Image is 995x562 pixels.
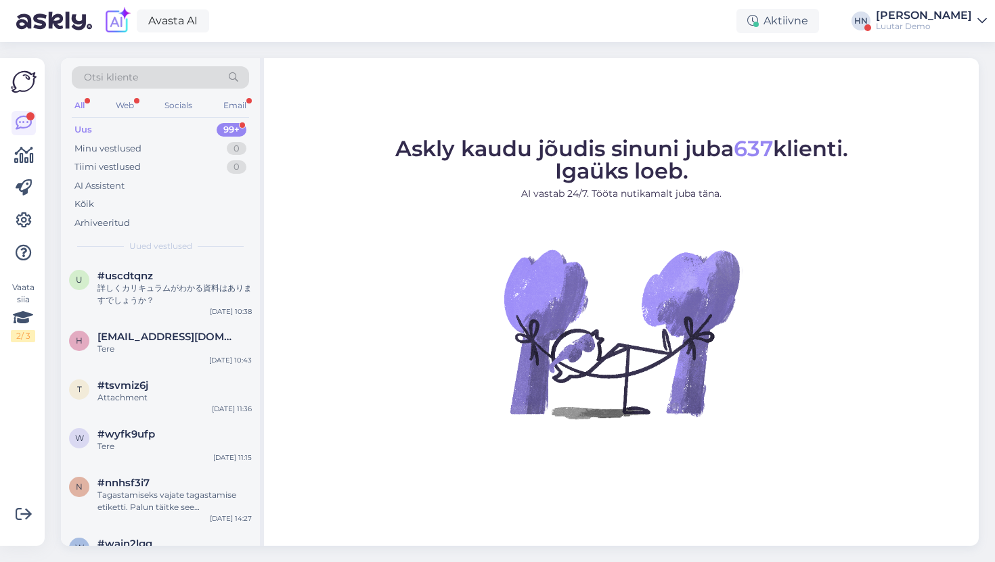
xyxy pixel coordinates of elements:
div: [DATE] 14:27 [210,513,252,523]
div: [DATE] 11:36 [212,404,252,414]
div: Minu vestlused [74,142,141,156]
div: Tere [97,440,252,452]
p: AI vastab 24/7. Tööta nutikamalt juba täna. [395,187,848,201]
div: 2 / 3 [11,330,35,342]
div: 0 [227,142,246,156]
div: Attachment [97,392,252,404]
div: Email [221,97,249,114]
div: Uus [74,123,92,137]
div: 0 [227,160,246,174]
span: n [76,482,83,492]
div: HN [852,11,870,30]
div: All [72,97,87,114]
span: Otsi kliente [84,70,138,85]
div: [DATE] 10:43 [209,355,252,365]
span: t [77,384,82,394]
span: h [76,335,83,346]
span: Askly kaudu jõudis sinuni juba klienti. Igaüks loeb. [395,135,848,184]
div: Aktiivne [736,9,819,33]
span: #wain2lgq [97,538,152,550]
a: Avasta AI [137,9,209,32]
span: #wyfk9ufp [97,428,155,440]
div: [DATE] 11:15 [213,452,252,463]
span: #uscdtqnz [97,270,153,282]
span: Uued vestlused [129,240,192,252]
div: Tere [97,343,252,355]
div: AI Assistent [74,179,125,193]
div: Socials [162,97,195,114]
div: Arhiveeritud [74,216,130,230]
div: [PERSON_NAME] [876,10,972,21]
span: 637 [734,135,773,162]
div: Vaata siia [11,281,35,342]
img: explore-ai [103,7,131,35]
span: u [76,275,83,285]
div: 99+ [217,123,246,137]
img: No Chat active [500,212,743,455]
div: Kõik [74,197,94,211]
div: 詳しくカリキュラムがわかる資料はありますでしょうか？ [97,282,252,306]
span: w [75,433,84,443]
span: #tsvmiz6j [97,379,148,392]
img: Askly Logo [11,69,37,95]
div: Web [113,97,137,114]
a: [PERSON_NAME]Luutar Demo [876,10,987,32]
div: Luutar Demo [876,21,972,32]
span: w [75,542,84,553]
span: #nnhsf3i7 [97,477,150,489]
div: [DATE] 10:38 [210,306,252,317]
div: Tagastamiseks vajate tagastamise etiketti. Palun täitke see [PERSON_NAME] hankige etikett: [URL][... [97,489,252,513]
div: Tiimi vestlused [74,160,141,174]
span: hans2@askly.me [97,331,238,343]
